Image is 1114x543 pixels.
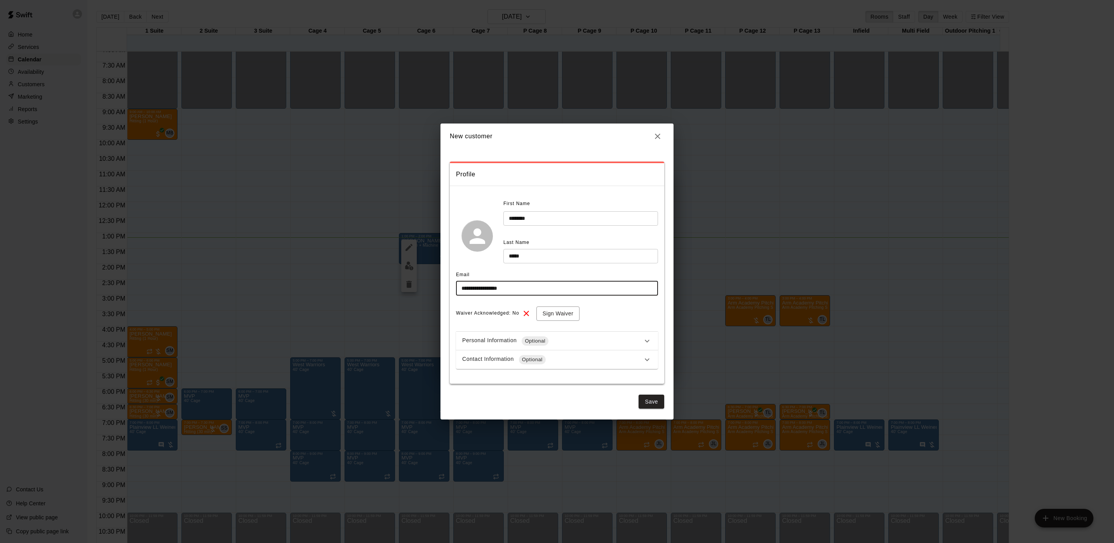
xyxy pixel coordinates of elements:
[519,356,546,364] span: Optional
[503,198,530,210] span: First Name
[456,169,658,179] span: Profile
[462,336,642,346] div: Personal Information
[462,355,642,364] div: Contact Information
[536,306,580,321] button: Sign Waiver
[450,131,493,141] h6: New customer
[503,240,529,245] span: Last Name
[639,395,664,409] button: Save
[456,350,658,369] div: Contact InformationOptional
[456,332,658,350] div: Personal InformationOptional
[456,272,470,277] span: Email
[522,337,548,345] span: Optional
[456,307,519,320] span: Waiver Acknowledged: No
